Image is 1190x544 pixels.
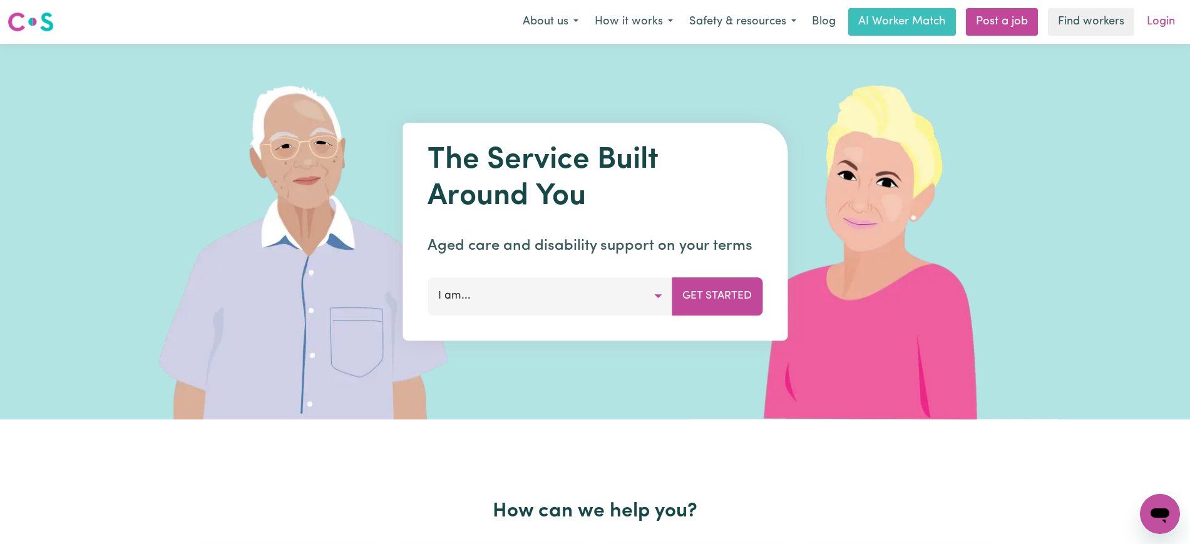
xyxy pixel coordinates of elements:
button: I am... [428,277,672,315]
h2: How can we help you? [190,500,1001,523]
p: Aged care and disability support on your terms [428,235,762,257]
a: Login [1139,8,1182,36]
img: Careseekers logo [8,11,54,33]
button: Get Started [672,277,762,315]
button: About us [515,9,587,35]
button: Safety & resources [681,9,804,35]
a: AI Worker Match [848,8,956,36]
a: Find workers [1048,8,1134,36]
a: Post a job [966,8,1038,36]
a: Careseekers logo [8,8,54,36]
button: How it works [587,9,681,35]
h1: The Service Built Around You [428,143,762,215]
iframe: Button to launch messaging window [1140,494,1180,534]
a: Blog [804,8,843,36]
